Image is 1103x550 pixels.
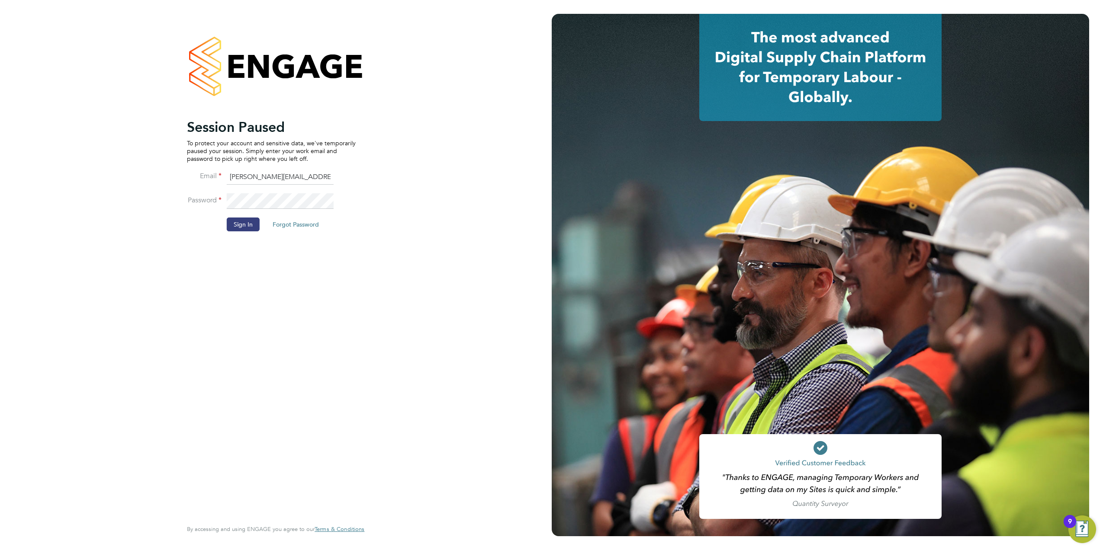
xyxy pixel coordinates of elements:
h2: Session Paused [187,118,356,136]
div: 9 [1068,521,1072,533]
input: Enter your work email... [227,169,334,185]
p: To protect your account and sensitive data, we've temporarily paused your session. Simply enter y... [187,139,356,163]
a: Terms & Conditions [315,526,364,533]
label: Email [187,172,222,181]
label: Password [187,196,222,205]
span: By accessing and using ENGAGE you agree to our [187,525,364,533]
button: Open Resource Center, 9 new notifications [1068,515,1096,543]
button: Sign In [227,217,260,231]
button: Forgot Password [266,217,326,231]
